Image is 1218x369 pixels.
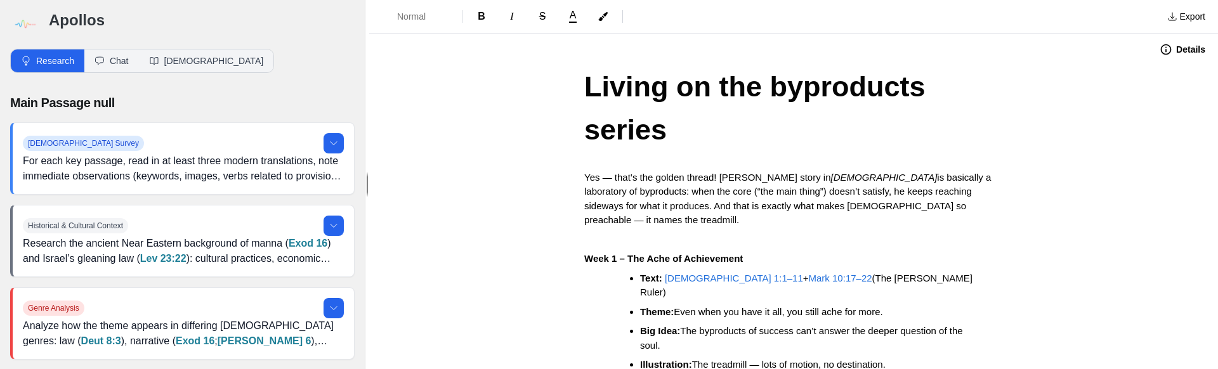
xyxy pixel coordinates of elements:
span: Even when you have it all, you still ache for more. [674,306,882,317]
span: B [478,11,485,22]
a: [DEMOGRAPHIC_DATA] 1:1–11 [665,273,803,283]
a: [PERSON_NAME] 6 [218,335,311,346]
button: A [559,8,587,25]
span: A [570,10,577,20]
button: Chat [84,49,139,72]
button: Details [1152,39,1213,60]
em: [DEMOGRAPHIC_DATA] [831,172,938,183]
button: Format Strikethrough [528,6,556,27]
p: Analyze how the theme appears in differing [DEMOGRAPHIC_DATA] genres: law ( ), narrative ( ; ), p... [23,318,344,349]
span: Historical & Cultural Context [23,218,128,233]
button: Format Bold [468,6,495,27]
span: Normal [397,10,442,23]
h3: Apollos [49,10,355,30]
strong: Week 1 – The Ache of Achievement [584,253,743,264]
span: The byproducts of success can’t answer the deeper question of the soul. [640,325,966,351]
button: Formatting Options [374,5,457,28]
a: Lev 23:22 [140,253,187,264]
a: Exod 16 [289,238,327,249]
button: Research [11,49,84,72]
span: [DEMOGRAPHIC_DATA] Survey [23,136,144,151]
strong: Text: [640,273,662,283]
a: Deut 8:3 [81,335,121,346]
span: S [539,11,546,22]
span: Yes — that’s the golden thread! [PERSON_NAME] story in [584,172,831,183]
span: Living on the byproducts series [584,70,933,146]
iframe: Drift Widget Chat Controller [1155,306,1203,354]
strong: Theme: [640,306,674,317]
span: Genre Analysis [23,301,84,316]
p: For each key passage, read in at least three modern translations, note immediate observations (ke... [23,153,344,184]
button: Export [1160,6,1213,27]
p: Research the ancient Near Eastern background of manna ( ) and Israel’s gleaning law ( ): cultural... [23,236,344,266]
img: logo [10,10,39,39]
strong: Big Idea: [640,325,680,336]
a: Mark 10:17–22 [809,273,872,283]
span: + [803,273,809,283]
p: Main Passage null [10,93,355,112]
button: Format Italics [498,6,526,27]
button: [DEMOGRAPHIC_DATA] [139,49,274,72]
span: I [510,11,513,22]
a: Exod 16 [176,335,214,346]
